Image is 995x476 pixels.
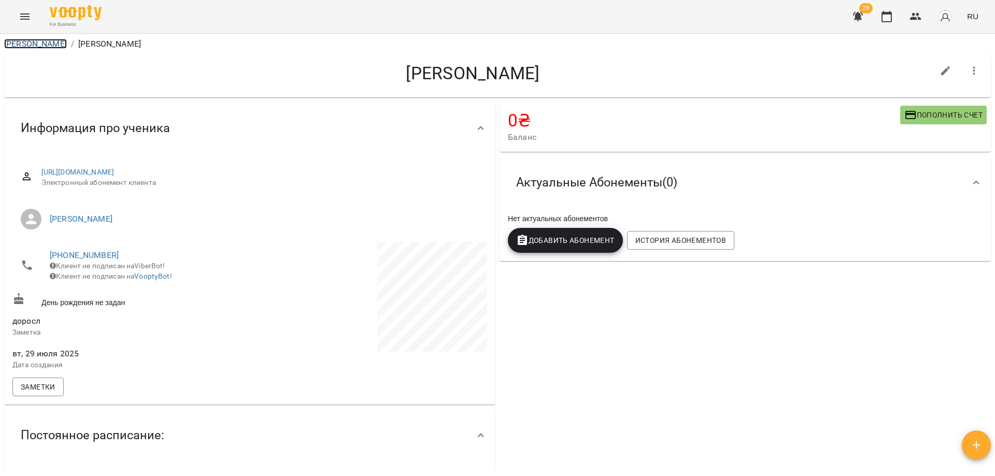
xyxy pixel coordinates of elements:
[50,21,102,28] span: For Business
[508,131,900,143] span: Баланс
[938,9,953,24] img: avatar_s.png
[21,427,164,443] span: Постоянное расписание:
[508,110,900,131] h4: 0 ₴
[4,102,495,155] div: Информация про ученика
[967,11,978,22] span: RU
[4,38,991,50] nav: breadcrumb
[12,327,248,338] p: Заметка
[21,381,55,393] span: Заметки
[41,178,479,188] span: Электронный абонемент клиента
[506,211,985,226] div: Нет актуальных абонементов
[12,4,37,29] button: Menu
[12,316,40,326] span: доросл
[963,7,983,26] button: RU
[12,378,64,396] button: Заметки
[508,228,623,253] button: Добавить Абонемент
[516,234,615,247] span: Добавить Абонемент
[12,63,933,84] h4: [PERSON_NAME]
[50,250,119,260] a: [PHONE_NUMBER]
[516,175,677,191] span: Актуальные Абонементы ( 0 )
[41,168,115,176] a: [URL][DOMAIN_NAME]
[627,231,734,250] button: История абонементов
[21,120,170,136] span: Информация про ученика
[10,291,250,310] div: День рождения не задан
[12,348,248,360] span: вт, 29 июля 2025
[50,5,102,20] img: Voopty Logo
[900,106,987,124] button: Пополнить счет
[4,39,67,49] a: [PERSON_NAME]
[859,3,873,13] span: 28
[71,38,74,50] li: /
[904,109,983,121] span: Пополнить счет
[50,272,172,280] span: Клиент не подписан на !
[134,272,169,280] a: VooptyBot
[12,360,248,370] p: Дата создания
[635,234,726,247] span: История абонементов
[50,214,112,224] a: [PERSON_NAME]
[50,262,165,270] span: Клиент не подписан на ViberBot!
[78,38,141,50] p: [PERSON_NAME]
[4,409,495,462] div: Постоянное расписание:
[500,156,991,209] div: Актуальные Абонементы(0)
